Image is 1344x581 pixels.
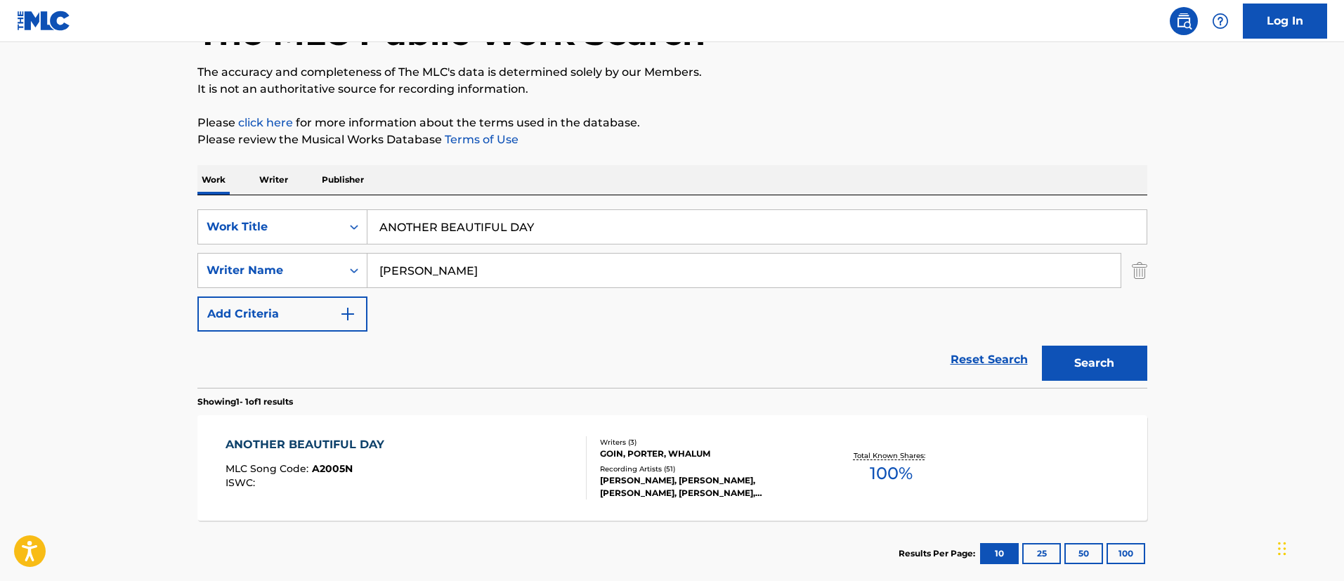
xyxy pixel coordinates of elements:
p: Showing 1 - 1 of 1 results [197,396,293,408]
a: click here [238,116,293,129]
div: ANOTHER BEAUTIFUL DAY [226,436,391,453]
span: 100 % [870,461,913,486]
a: ANOTHER BEAUTIFUL DAYMLC Song Code:A2005NISWC:Writers (3)GOIN, PORTER, WHALUMRecording Artists (5... [197,415,1147,521]
div: [PERSON_NAME], [PERSON_NAME], [PERSON_NAME], [PERSON_NAME], [PERSON_NAME] [600,474,812,500]
button: 10 [980,543,1019,564]
p: Please review the Musical Works Database [197,131,1147,148]
form: Search Form [197,209,1147,388]
p: Results Per Page: [899,547,979,560]
p: Total Known Shares: [854,450,929,461]
div: GOIN, PORTER, WHALUM [600,448,812,460]
p: Work [197,165,230,195]
div: Drag [1278,528,1286,570]
span: MLC Song Code : [226,462,312,475]
a: Public Search [1170,7,1198,35]
a: Terms of Use [442,133,518,146]
img: Delete Criterion [1132,253,1147,288]
div: Writers ( 3 ) [600,437,812,448]
a: Log In [1243,4,1327,39]
button: Add Criteria [197,296,367,332]
button: 50 [1064,543,1103,564]
img: help [1212,13,1229,30]
img: MLC Logo [17,11,71,31]
p: Publisher [318,165,368,195]
button: 100 [1107,543,1145,564]
p: It is not an authoritative source for recording information. [197,81,1147,98]
div: Recording Artists ( 51 ) [600,464,812,474]
div: Help [1206,7,1234,35]
a: Reset Search [944,344,1035,375]
div: Work Title [207,218,333,235]
p: Please for more information about the terms used in the database. [197,115,1147,131]
img: search [1175,13,1192,30]
button: 25 [1022,543,1061,564]
span: A2005N [312,462,353,475]
div: Writer Name [207,262,333,279]
img: 9d2ae6d4665cec9f34b9.svg [339,306,356,322]
span: ISWC : [226,476,259,489]
button: Search [1042,346,1147,381]
p: The accuracy and completeness of The MLC's data is determined solely by our Members. [197,64,1147,81]
p: Writer [255,165,292,195]
iframe: Chat Widget [1274,514,1344,581]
